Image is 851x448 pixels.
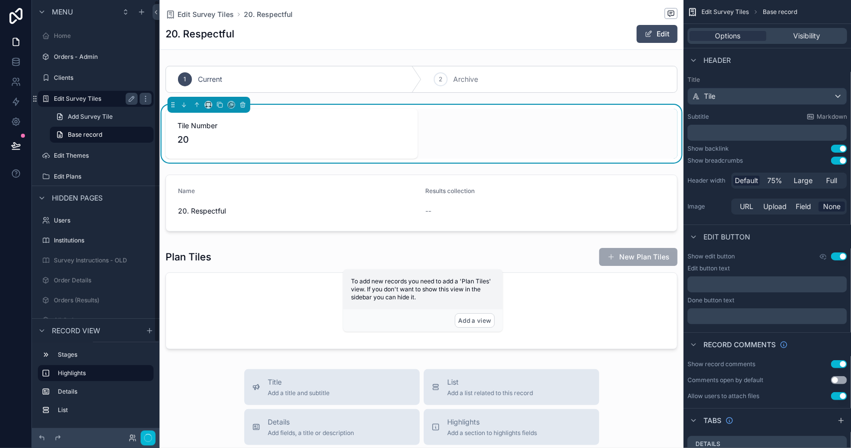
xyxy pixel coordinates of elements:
[703,232,750,242] span: Edit button
[54,95,134,103] label: Edit Survey Tiles
[763,202,787,212] span: Upload
[38,28,154,44] a: Home
[807,113,847,121] a: Markdown
[38,292,154,308] a: Orders (Results)
[827,176,838,186] span: Full
[177,121,406,131] span: Tile Number
[166,9,234,19] a: Edit Survey Tiles
[166,27,234,41] h1: 20. Respectful
[735,176,758,186] span: Default
[50,127,154,143] a: Base record
[244,9,293,19] a: 20. Respectful
[740,202,753,212] span: URL
[687,276,847,292] div: scrollable content
[54,217,152,224] label: Users
[50,109,154,125] a: Add Survey Tile
[54,74,152,82] label: Clients
[38,70,154,86] a: Clients
[244,409,420,445] button: DetailsAdd fields, a title or description
[715,31,741,41] span: Options
[796,202,811,212] span: Field
[32,342,160,428] div: scrollable content
[794,176,813,186] span: Large
[687,392,759,400] div: Allow users to attach files
[38,252,154,268] a: Survey Instructions - OLD
[687,88,847,105] button: Tile
[38,49,154,65] a: Orders - Admin
[58,388,150,396] label: Details
[177,9,234,19] span: Edit Survey Tiles
[54,53,152,61] label: Orders - Admin
[424,409,599,445] button: HighlightsAdd a section to highlights fields
[58,369,146,377] label: Highlights
[244,369,420,405] button: TitleAdd a title and subtitle
[54,236,152,244] label: Institutions
[54,316,152,324] label: All Orders
[177,133,406,147] span: 20
[687,125,847,141] div: scrollable content
[455,313,495,328] button: Add a view
[687,76,847,84] label: Title
[823,202,841,212] span: None
[268,377,330,387] span: Title
[54,276,152,284] label: Order Details
[38,232,154,248] a: Institutions
[38,169,154,185] a: Edit Plans
[351,277,491,301] span: To add new records you need to add a 'Plan Tiles' view. If you don't want to show this view in th...
[52,193,103,203] span: Hidden pages
[687,145,729,153] div: Show backlink
[38,272,154,288] a: Order Details
[703,340,776,350] span: Record comments
[704,91,715,101] span: Tile
[38,91,154,107] a: Edit Survey Tiles
[58,406,150,414] label: List
[448,417,537,427] span: Highlights
[687,308,847,324] div: scrollable content
[268,417,354,427] span: Details
[687,264,730,272] label: Edit button text
[687,113,709,121] label: Subtitle
[793,31,820,41] span: Visibility
[38,312,154,328] a: All Orders
[687,296,734,304] label: Done button text
[54,296,152,304] label: Orders (Results)
[768,176,783,186] span: 75%
[68,131,102,139] span: Base record
[54,256,152,264] label: Survey Instructions - OLD
[54,173,152,181] label: Edit Plans
[68,113,113,121] span: Add Survey Tile
[448,377,533,387] span: List
[687,376,763,384] div: Comments open by default
[268,389,330,397] span: Add a title and subtitle
[448,389,533,397] span: Add a list related to this record
[448,429,537,437] span: Add a section to highlights fields
[687,203,727,211] label: Image
[38,148,154,164] a: Edit Themes
[687,157,743,165] div: Show breadcrumbs
[58,351,150,359] label: Stages
[817,113,847,121] span: Markdown
[52,326,100,336] span: Record view
[687,177,727,185] label: Header width
[268,429,354,437] span: Add fields, a title or description
[52,7,73,17] span: Menu
[424,369,599,405] button: ListAdd a list related to this record
[687,360,755,368] div: Show record comments
[54,32,152,40] label: Home
[38,213,154,228] a: Users
[637,25,678,43] button: Edit
[54,152,152,160] label: Edit Themes
[763,8,797,16] span: Base record
[703,416,721,426] span: Tabs
[687,252,735,260] label: Show edit button
[703,55,731,65] span: Header
[701,8,749,16] span: Edit Survey Tiles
